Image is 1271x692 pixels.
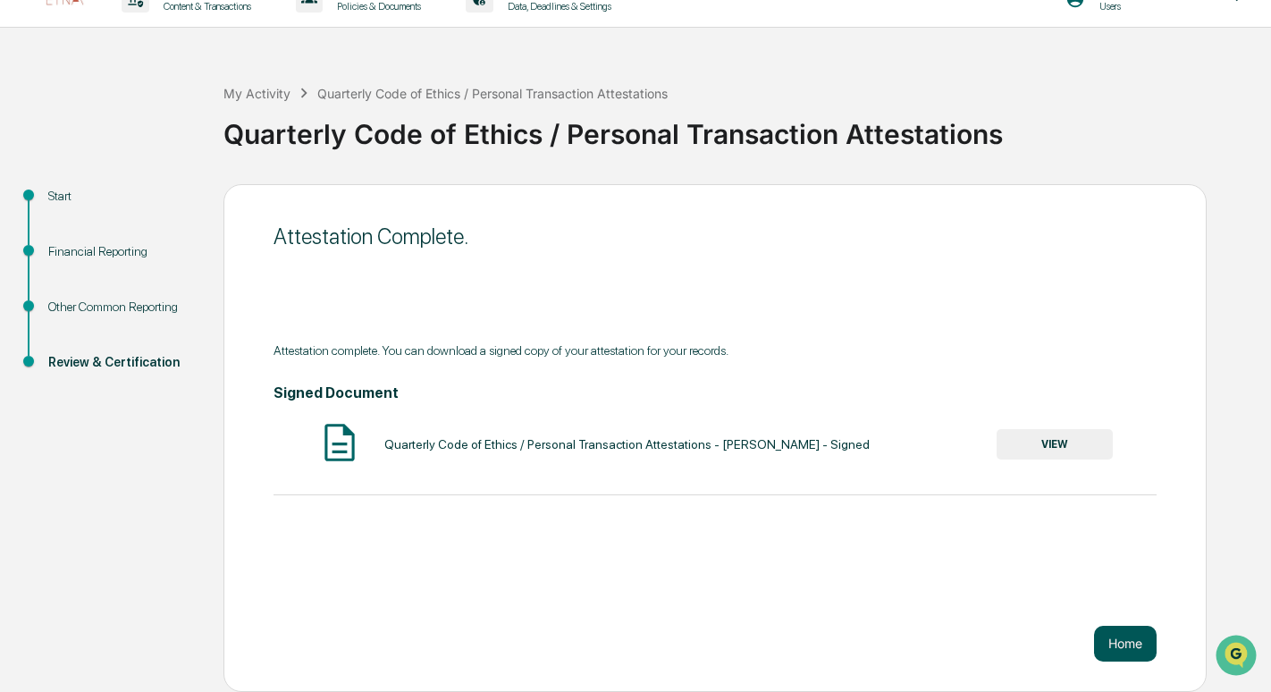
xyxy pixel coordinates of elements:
span: Pylon [178,302,216,316]
div: Start new chat [61,136,293,154]
div: Attestation Complete. [274,224,1157,249]
img: 1746055101610-c473b297-6a78-478c-a979-82029cc54cd1 [18,136,50,168]
span: Preclearance [36,224,115,242]
div: 🖐️ [18,226,32,241]
div: Other Common Reporting [48,298,195,316]
div: Review & Certification [48,353,195,372]
button: VIEW [997,429,1113,460]
div: My Activity [223,86,290,101]
p: How can we help? [18,37,325,65]
a: 🗄️Attestations [122,217,229,249]
div: Attestation complete. You can download a signed copy of your attestation for your records. [274,343,1157,358]
iframe: Open customer support [1214,633,1262,681]
button: Start new chat [304,141,325,163]
div: Financial Reporting [48,242,195,261]
img: Document Icon [317,420,362,465]
div: We're offline, we'll be back soon [61,154,233,168]
span: Data Lookup [36,258,113,276]
span: Attestations [147,224,222,242]
div: Quarterly Code of Ethics / Personal Transaction Attestations - [PERSON_NAME] - Signed [384,437,870,451]
div: Quarterly Code of Ethics / Personal Transaction Attestations [317,86,668,101]
div: Quarterly Code of Ethics / Personal Transaction Attestations [223,104,1262,150]
h4: Signed Document [274,384,1157,401]
a: Powered byPylon [126,301,216,316]
a: 🔎Data Lookup [11,251,120,283]
button: Home [1094,626,1157,662]
div: Start [48,187,195,206]
div: 🗄️ [130,226,144,241]
div: 🔎 [18,260,32,274]
a: 🖐️Preclearance [11,217,122,249]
